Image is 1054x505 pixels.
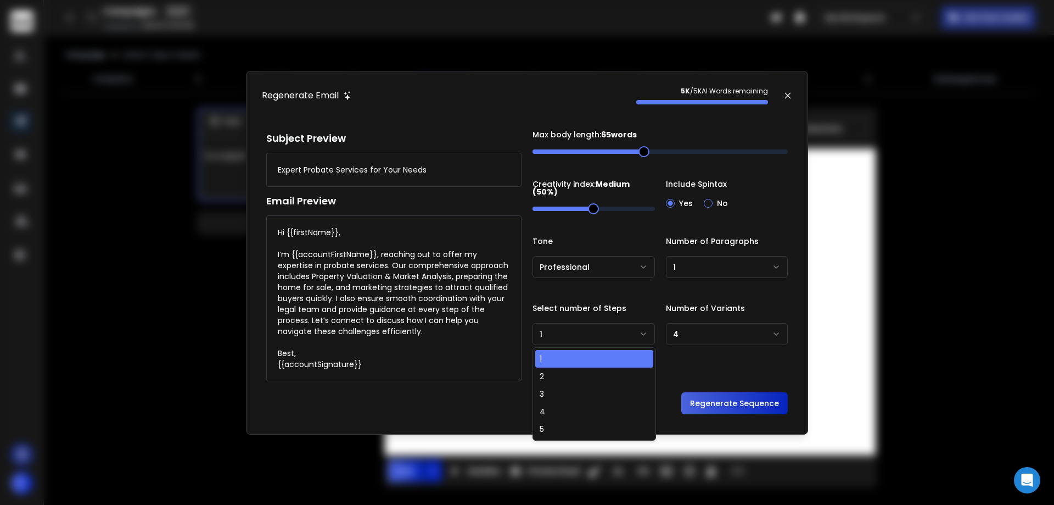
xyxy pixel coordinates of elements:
[262,89,339,102] h1: Regenerate Email
[666,256,788,278] button: 1
[278,227,510,370] div: Hi {{firstName}}, I’m {{accountFirstName}}, reaching out to offer my expertise in probate service...
[601,129,637,140] strong: 65 words
[266,131,522,146] h1: Subject Preview
[540,371,544,382] div: 2
[532,131,788,138] label: Max body length:
[540,389,544,399] div: 3
[532,256,655,278] button: Professional
[666,237,788,245] label: Number of Paragraphs
[540,406,545,417] div: 4
[679,199,693,207] label: Yes
[681,86,690,96] strong: 5K
[1014,467,1040,493] div: Open Intercom Messenger
[717,199,728,207] label: No
[666,180,788,188] label: Include Spintax
[540,424,544,435] div: 5
[666,323,788,345] button: 4
[532,304,655,312] label: Select number of Steps
[666,304,788,312] label: Number of Variants
[532,237,655,245] label: Tone
[266,193,522,209] h1: Email Preview
[278,164,427,175] div: Expert Probate Services for Your Needs
[636,87,768,96] p: / 5K AI Words remaining
[532,323,655,345] button: 1
[681,392,788,414] button: Regenerate Sequence
[532,179,631,197] strong: Medium (50%)
[532,180,655,196] label: Creativity index:
[540,353,542,364] div: 1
